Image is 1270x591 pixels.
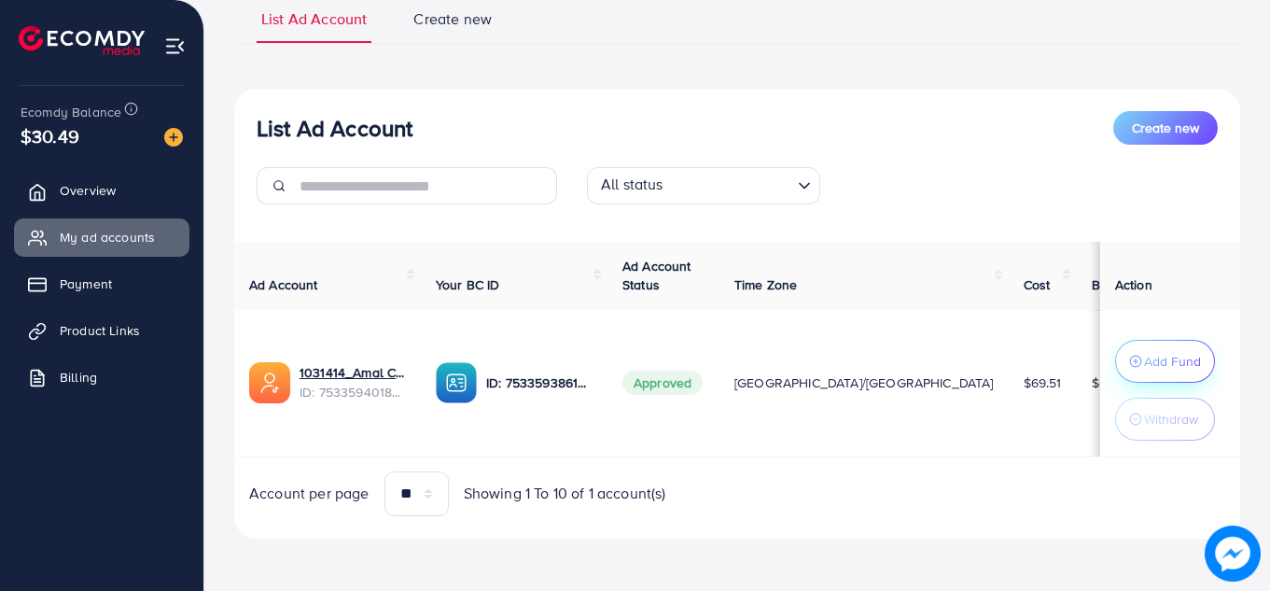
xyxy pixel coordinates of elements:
[486,372,593,394] p: ID: 7533593861403754513
[14,359,189,396] a: Billing
[436,275,500,294] span: Your BC ID
[249,275,318,294] span: Ad Account
[300,383,406,401] span: ID: 7533594018068971521
[1132,119,1199,137] span: Create new
[413,8,492,30] span: Create new
[1024,275,1051,294] span: Cost
[622,371,703,395] span: Approved
[14,172,189,209] a: Overview
[19,26,145,55] img: logo
[300,363,406,382] a: 1031414_Amal Collection_1754051557873
[21,103,121,121] span: Ecomdy Balance
[1115,340,1215,383] button: Add Fund
[60,274,112,293] span: Payment
[1144,350,1201,373] p: Add Fund
[669,171,790,200] input: Search for option
[300,363,406,401] div: <span class='underline'>1031414_Amal Collection_1754051557873</span></br>7533594018068971521
[1113,111,1218,145] button: Create new
[1115,275,1152,294] span: Action
[1205,526,1261,582] img: image
[14,265,189,303] a: Payment
[734,373,994,392] span: [GEOGRAPHIC_DATA]/[GEOGRAPHIC_DATA]
[734,275,797,294] span: Time Zone
[14,312,189,349] a: Product Links
[21,122,79,149] span: $30.49
[1024,373,1062,392] span: $69.51
[60,181,116,200] span: Overview
[261,8,367,30] span: List Ad Account
[60,228,155,246] span: My ad accounts
[249,362,290,403] img: ic-ads-acc.e4c84228.svg
[60,368,97,387] span: Billing
[622,257,691,294] span: Ad Account Status
[164,35,186,57] img: menu
[257,115,412,142] h3: List Ad Account
[436,362,477,403] img: ic-ba-acc.ded83a64.svg
[164,128,183,147] img: image
[249,483,370,504] span: Account per page
[464,483,666,504] span: Showing 1 To 10 of 1 account(s)
[60,321,140,340] span: Product Links
[1115,398,1215,441] button: Withdraw
[1144,408,1198,430] p: Withdraw
[597,170,667,200] span: All status
[14,218,189,256] a: My ad accounts
[587,167,820,204] div: Search for option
